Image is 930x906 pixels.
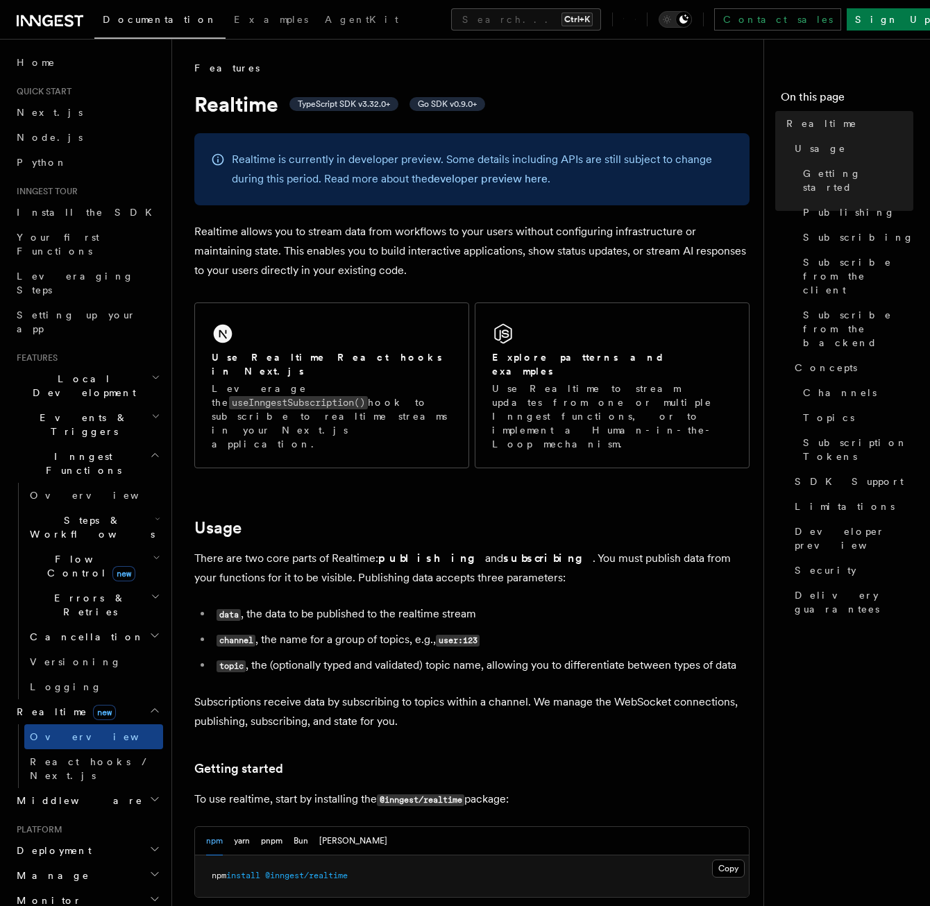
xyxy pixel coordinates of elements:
[30,681,102,692] span: Logging
[316,4,407,37] a: AgentKit
[803,411,854,425] span: Topics
[212,871,226,880] span: npm
[789,494,913,519] a: Limitations
[30,490,173,501] span: Overview
[797,161,913,200] a: Getting started
[11,705,116,719] span: Realtime
[803,255,913,297] span: Subscribe from the client
[17,207,160,218] span: Install the SDK
[194,518,242,538] a: Usage
[212,630,750,650] li: , the name for a group of topics, e.g.,
[294,827,308,855] button: Bun
[30,756,153,781] span: React hooks / Next.js
[11,200,163,225] a: Install the SDK
[112,566,135,581] span: new
[212,382,452,451] p: Leverage the hook to subscribe to realtime streams in your Next.js application.
[659,11,692,28] button: Toggle dark mode
[17,132,83,143] span: Node.js
[17,55,56,69] span: Home
[436,635,480,647] code: user:123
[217,609,241,621] code: data
[11,869,90,882] span: Manage
[418,99,477,110] span: Go SDK v0.9.0+
[789,355,913,380] a: Concepts
[30,656,121,667] span: Versioning
[93,705,116,720] span: new
[194,759,283,778] a: Getting started
[194,692,750,731] p: Subscriptions receive data by subscribing to topics within a channel. We manage the WebSocket con...
[17,271,134,296] span: Leveraging Steps
[217,660,246,672] code: topic
[492,350,732,378] h2: Explore patterns and examples
[24,586,163,624] button: Errors & Retries
[475,302,750,468] a: Explore patterns and examplesUse Realtime to stream updates from one or multiple Inngest function...
[24,547,163,586] button: Flow Controlnew
[24,508,163,547] button: Steps & Workflows
[795,524,913,552] span: Developer preview
[24,630,144,644] span: Cancellation
[212,604,750,624] li: , the data to be published to the realtime stream
[712,860,745,878] button: Copy
[561,12,593,26] kbd: Ctrl+K
[797,430,913,469] a: Subscription Tokens
[229,396,368,409] code: useInngestSubscription()
[428,172,548,185] a: developer preview here
[797,380,913,405] a: Channels
[325,14,398,25] span: AgentKit
[795,475,904,488] span: SDK Support
[11,844,92,857] span: Deployment
[24,674,163,699] a: Logging
[103,14,217,25] span: Documentation
[451,8,601,31] button: Search...Ctrl+K
[11,86,71,97] span: Quick start
[11,372,151,400] span: Local Development
[789,469,913,494] a: SDK Support
[503,552,593,565] strong: subscribing
[11,824,62,835] span: Platform
[24,483,163,508] a: Overview
[226,871,260,880] span: install
[11,724,163,788] div: Realtimenew
[11,794,143,807] span: Middleware
[11,788,163,813] button: Middleware
[206,827,223,855] button: npm
[797,405,913,430] a: Topics
[194,302,469,468] a: Use Realtime React hooks in Next.jsLeverage theuseInngestSubscription()hook to subscribe to realt...
[24,513,155,541] span: Steps & Workflows
[11,50,163,75] a: Home
[11,450,150,477] span: Inngest Functions
[17,107,83,118] span: Next.js
[194,222,750,280] p: Realtime allows you to stream data from workflows to your users without configuring infrastructur...
[24,624,163,649] button: Cancellation
[17,232,99,257] span: Your first Functions
[803,308,913,350] span: Subscribe from the backend
[194,789,750,810] p: To use realtime, start by installing the package:
[11,483,163,699] div: Inngest Functions
[803,230,914,244] span: Subscribing
[11,186,78,197] span: Inngest tour
[234,827,250,855] button: yarn
[795,499,895,513] span: Limitations
[11,838,163,863] button: Deployment
[212,656,750,676] li: , the (optionally typed and validated) topic name, allowing you to differentiate between types of...
[319,827,387,855] button: [PERSON_NAME]
[492,382,732,451] p: Use Realtime to stream updates from one or multiple Inngest functions, or to implement a Human-in...
[217,635,255,647] code: channel
[11,225,163,264] a: Your first Functions
[11,302,163,341] a: Setting up your app
[11,100,163,125] a: Next.js
[17,157,67,168] span: Python
[194,549,750,588] p: There are two core parts of Realtime: and . You must publish data from your functions for it to b...
[11,699,163,724] button: Realtimenew
[11,411,151,438] span: Events & Triggers
[797,200,913,225] a: Publishing
[11,150,163,175] a: Python
[24,724,163,749] a: Overview
[24,749,163,788] a: React hooks / Next.js
[795,142,846,155] span: Usage
[261,827,282,855] button: pnpm
[781,89,913,111] h4: On this page
[24,591,151,619] span: Errors & Retries
[795,563,856,577] span: Security
[789,583,913,622] a: Delivery guarantees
